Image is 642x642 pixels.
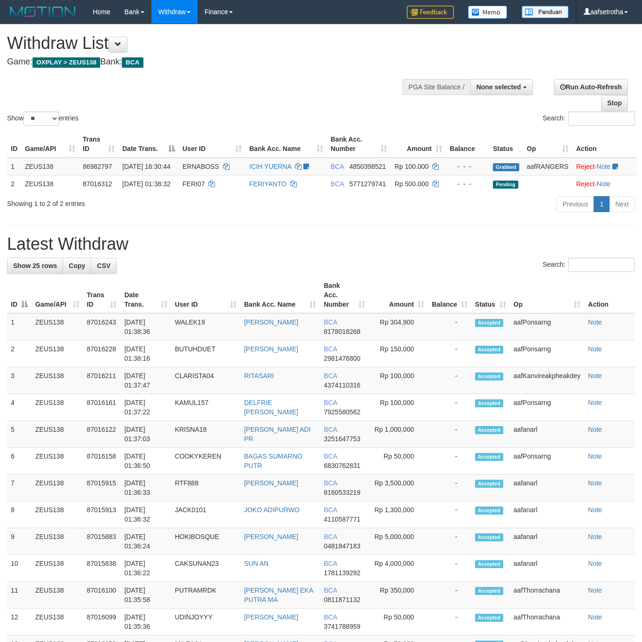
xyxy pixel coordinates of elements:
span: Copy 0811871132 to clipboard [324,596,360,603]
span: Accepted [475,319,503,327]
td: Rp 304,900 [369,313,428,341]
span: OXPLAY > ZEUS138 [32,57,100,68]
td: aafPonsarng [510,313,584,341]
span: Copy 8178018268 to clipboard [324,328,360,335]
span: Copy [69,262,85,269]
td: [DATE] 01:38:16 [120,341,171,367]
span: Accepted [475,507,503,515]
span: Accepted [475,399,503,407]
a: JOKO ADIPURWO [244,506,300,514]
td: JACK0101 [171,501,240,528]
td: CAKSUNAN23 [171,555,240,582]
a: Note [588,506,602,514]
td: - [428,367,471,394]
th: Status [489,131,523,158]
td: Rp 150,000 [369,341,428,367]
span: BCA [324,533,337,540]
span: Copy 4110587771 to clipboard [324,515,360,523]
span: BCA [324,560,337,567]
span: BCA [324,345,337,353]
span: Accepted [475,453,503,461]
span: [DATE] 01:38:32 [122,180,170,188]
td: BUTUHDUET [171,341,240,367]
th: Bank Acc. Number: activate to sort column ascending [327,131,391,158]
th: Op: activate to sort column ascending [523,131,572,158]
td: 87015883 [83,528,121,555]
span: Rp 100.000 [395,163,428,170]
td: - [428,555,471,582]
td: aafPonsarng [510,341,584,367]
div: - - - [450,162,485,171]
a: Note [588,587,602,594]
a: [PERSON_NAME] ADI PR [244,426,311,443]
td: 5 [7,421,32,448]
span: BCA [331,180,344,188]
span: BCA [324,318,337,326]
td: [DATE] 01:38:36 [120,313,171,341]
span: Accepted [475,533,503,541]
td: 87015838 [83,555,121,582]
label: Search: [543,258,635,272]
div: PGA Site Balance / [403,79,470,95]
span: 86982797 [83,163,112,170]
a: Note [588,372,602,380]
th: Balance: activate to sort column ascending [428,277,471,313]
a: [PERSON_NAME] EKA PUTRA MA [244,587,313,603]
th: Bank Acc. Number: activate to sort column ascending [320,277,369,313]
a: Note [588,426,602,433]
input: Search: [568,111,635,126]
td: 87016161 [83,394,121,421]
th: User ID: activate to sort column ascending [179,131,246,158]
a: Run Auto-Refresh [554,79,628,95]
td: aafanarl [510,421,584,448]
th: Action [572,131,637,158]
span: Accepted [475,426,503,434]
td: 87016211 [83,367,121,394]
a: Note [588,560,602,567]
span: Copy 1781139292 to clipboard [324,569,360,577]
span: Copy 0481847183 to clipboard [324,542,360,550]
a: Note [588,345,602,353]
a: Note [588,533,602,540]
img: Feedback.jpg [407,6,454,19]
span: BCA [324,399,337,406]
th: ID: activate to sort column descending [7,277,32,313]
h1: Withdraw List [7,34,419,53]
h4: Game: Bank: [7,57,419,67]
td: Rp 4,000,000 [369,555,428,582]
td: Rp 350,000 [369,582,428,609]
td: - [428,609,471,635]
td: ZEUS138 [21,175,79,192]
span: 87016312 [83,180,112,188]
td: 87016158 [83,448,121,475]
td: 1 [7,158,21,175]
input: Search: [568,258,635,272]
div: Showing 1 to 2 of 2 entries [7,195,261,208]
span: Copy 5771279741 to clipboard [349,180,386,188]
span: Copy 3741788959 to clipboard [324,623,360,630]
td: ZEUS138 [32,609,83,635]
td: 6 [7,448,32,475]
select: Showentries [24,111,59,126]
td: Rp 50,000 [369,448,428,475]
th: ID [7,131,21,158]
th: Trans ID: activate to sort column ascending [83,277,121,313]
h1: Latest Withdraw [7,235,635,254]
td: 1 [7,313,32,341]
a: Note [597,163,611,170]
th: Op: activate to sort column ascending [510,277,584,313]
span: Rp 500.000 [395,180,428,188]
span: BCA [324,587,337,594]
a: FERIYANTO [249,180,286,188]
td: aafanarl [510,475,584,501]
a: ICIH YUERNA [249,163,291,170]
td: [DATE] 01:35:58 [120,582,171,609]
td: ZEUS138 [32,501,83,528]
a: Note [588,318,602,326]
td: - [428,582,471,609]
td: Rp 50,000 [369,609,428,635]
a: Copy [63,258,91,274]
td: 87016100 [83,582,121,609]
span: None selected [476,83,521,91]
td: ZEUS138 [21,158,79,175]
